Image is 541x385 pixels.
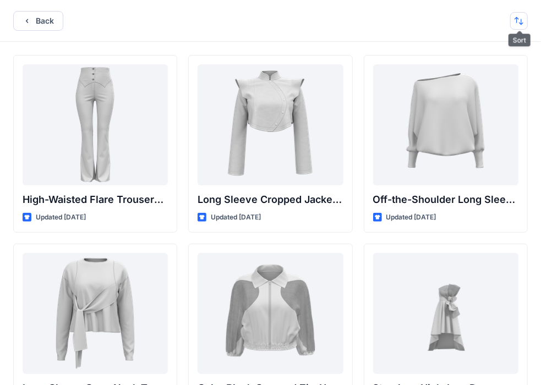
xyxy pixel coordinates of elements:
[198,253,343,374] a: Color Block Cropped Zip-Up Jacket with Sheer Sleeves
[23,253,168,374] a: Long Sleeve Crew Neck Top with Asymmetrical Tie Detail
[373,64,518,185] a: Off-the-Shoulder Long Sleeve Top
[13,11,63,31] button: Back
[373,253,518,374] a: Strapless High-Low Dress with Side Bow Detail
[373,192,518,207] p: Off-the-Shoulder Long Sleeve Top
[23,192,168,207] p: High-Waisted Flare Trousers with Button Detail
[198,64,343,185] a: Long Sleeve Cropped Jacket with Mandarin Collar and Shoulder Detail
[198,192,343,207] p: Long Sleeve Cropped Jacket with Mandarin Collar and Shoulder Detail
[386,212,436,223] p: Updated [DATE]
[23,64,168,185] a: High-Waisted Flare Trousers with Button Detail
[211,212,261,223] p: Updated [DATE]
[36,212,86,223] p: Updated [DATE]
